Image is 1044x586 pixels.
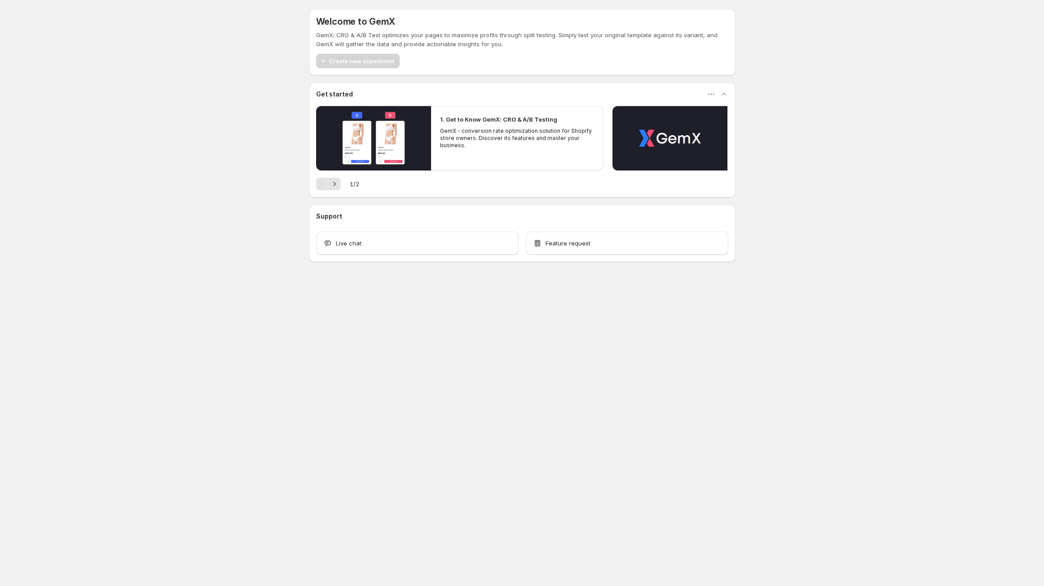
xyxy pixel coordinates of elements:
[440,115,557,124] h2: 1. Get to Know GemX: CRO & A/B Testing
[316,16,395,27] h5: Welcome to GemX
[316,106,431,171] button: Play video
[316,31,728,48] p: GemX: CRO & A/B Test optimizes your pages to maximize profits through split testing. Simply test ...
[316,178,341,190] nav: Pagination
[612,106,727,171] button: Play video
[316,90,353,99] h3: Get started
[546,239,590,248] span: Feature request
[350,179,359,188] span: 1 / 2
[316,212,342,221] h3: Support
[440,127,595,149] p: GemX - conversion rate optimization solution for Shopify store owners. Discover its features and ...
[336,239,361,248] span: Live chat
[328,178,341,190] button: Next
